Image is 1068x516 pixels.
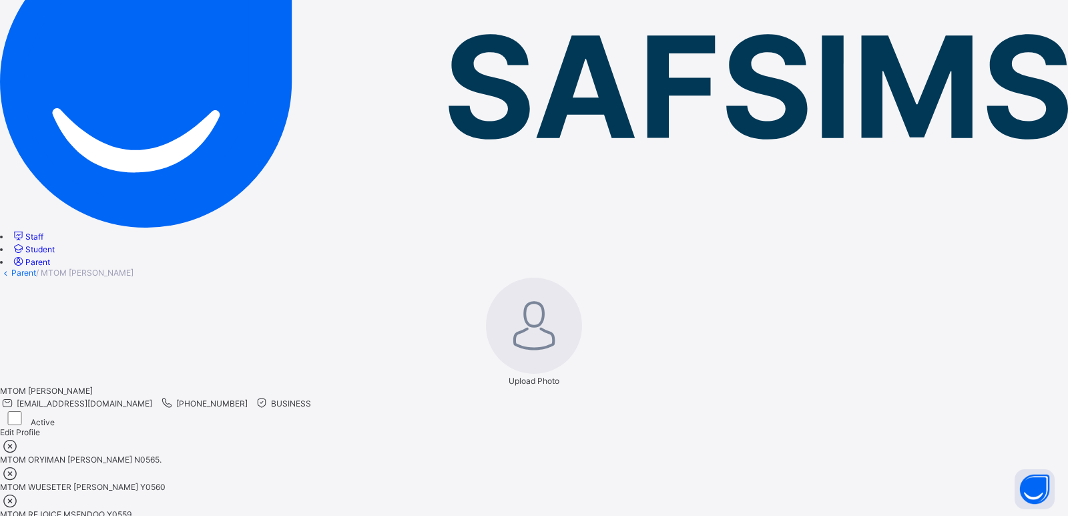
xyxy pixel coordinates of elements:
span: BUSINESS [271,399,311,409]
button: Open asap [1015,469,1055,509]
span: Upload Photo [509,376,559,386]
span: / MTOM [PERSON_NAME] [36,268,133,278]
span: [EMAIL_ADDRESS][DOMAIN_NAME] [17,399,152,409]
a: Student [11,244,55,254]
span: Parent [25,257,50,267]
a: Parent [11,257,50,267]
a: Parent [11,268,36,278]
span: N0565. [134,455,162,465]
span: Y0560 [140,482,166,492]
span: Staff [25,232,43,242]
img: ISAAC photo [486,278,582,374]
span: [PHONE_NUMBER] [176,399,248,409]
span: Active [29,417,55,427]
a: Staff [11,232,43,242]
span: Student [25,244,55,254]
